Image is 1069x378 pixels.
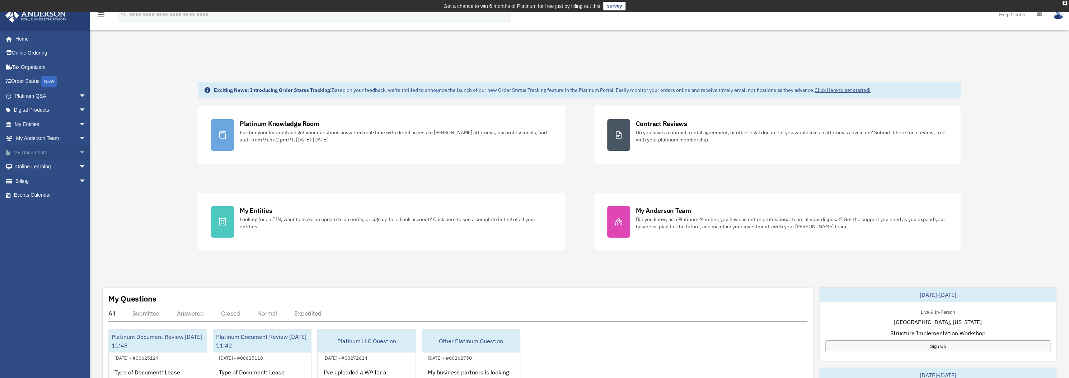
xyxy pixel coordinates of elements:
span: arrow_drop_down [79,160,93,174]
a: My Entitiesarrow_drop_down [5,117,97,131]
div: Platinum LLC Question [318,330,416,353]
div: Platinum Knowledge Room [240,119,319,128]
a: survey [603,2,625,10]
div: Submitted [132,310,160,317]
div: My Anderson Team [636,206,691,215]
a: menu [97,13,106,19]
a: Online Ordering [5,46,97,60]
div: All [108,310,115,317]
i: search [120,10,128,18]
div: Expedited [294,310,322,317]
div: Contract Reviews [636,119,687,128]
strong: Exciting News: Introducing Order Status Tracking! [214,87,332,93]
a: Contract Reviews Do you have a contract, rental agreement, or other legal document you would like... [594,106,961,164]
div: Get a chance to win 6 months of Platinum for free just by filling out this [444,2,600,10]
a: Order StatusNEW [5,74,97,89]
a: My Entities Looking for an EIN, want to make an update to an entity, or sign up for a bank accoun... [198,193,565,251]
div: Live & In-Person [915,308,961,315]
a: Platinum Knowledge Room Further your learning and get your questions answered real-time with dire... [198,106,565,164]
div: Other Platinum Question [422,330,520,353]
div: [DATE] - #00262750 [422,354,478,361]
span: arrow_drop_down [79,174,93,188]
span: Structure Implementation Workshop [890,329,985,337]
div: Based on your feedback, we're thrilled to announce the launch of our new Order Status Tracking fe... [214,87,871,94]
div: My Entities [240,206,272,215]
div: [DATE] - #00625118 [213,354,269,361]
a: Home [5,32,93,46]
a: My Anderson Teamarrow_drop_down [5,131,97,146]
div: Closed [221,310,240,317]
a: Platinum Q&Aarrow_drop_down [5,89,97,103]
a: Sign Up [825,340,1050,352]
div: close [1063,1,1067,5]
div: [DATE] - #00272624 [318,354,373,361]
span: [GEOGRAPHIC_DATA], [US_STATE] [894,318,982,326]
img: Anderson Advisors Platinum Portal [3,9,68,23]
div: [DATE] - #00625129 [109,354,164,361]
a: Online Learningarrow_drop_down [5,160,97,174]
div: Normal [257,310,277,317]
div: [DATE]-[DATE] [820,288,1056,302]
span: arrow_drop_down [79,103,93,118]
div: My Questions [108,293,156,304]
i: menu [97,10,106,19]
a: Click Here to get started! [815,87,871,93]
span: arrow_drop_down [79,89,93,103]
a: My Documentsarrow_drop_down [5,145,97,160]
img: User Pic [1053,9,1064,19]
a: Tax Organizers [5,60,97,74]
a: Digital Productsarrow_drop_down [5,103,97,117]
span: arrow_drop_down [79,117,93,132]
span: arrow_drop_down [79,145,93,160]
a: Billingarrow_drop_down [5,174,97,188]
div: Answered [177,310,204,317]
span: arrow_drop_down [79,131,93,146]
div: Platinum Document Review [DATE] 11:48 [109,330,207,353]
div: Further your learning and get your questions answered real-time with direct access to [PERSON_NAM... [240,129,552,143]
div: Looking for an EIN, want to make an update to an entity, or sign up for a bank account? Click her... [240,216,552,230]
div: NEW [41,76,57,87]
div: Did you know, as a Platinum Member, you have an entire professional team at your disposal? Get th... [636,216,948,230]
a: My Anderson Team Did you know, as a Platinum Member, you have an entire professional team at your... [594,193,961,251]
div: Do you have a contract, rental agreement, or other legal document you would like an attorney's ad... [636,129,948,143]
a: Events Calendar [5,188,97,202]
div: Platinum Document Review [DATE] 11:42 [213,330,311,353]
